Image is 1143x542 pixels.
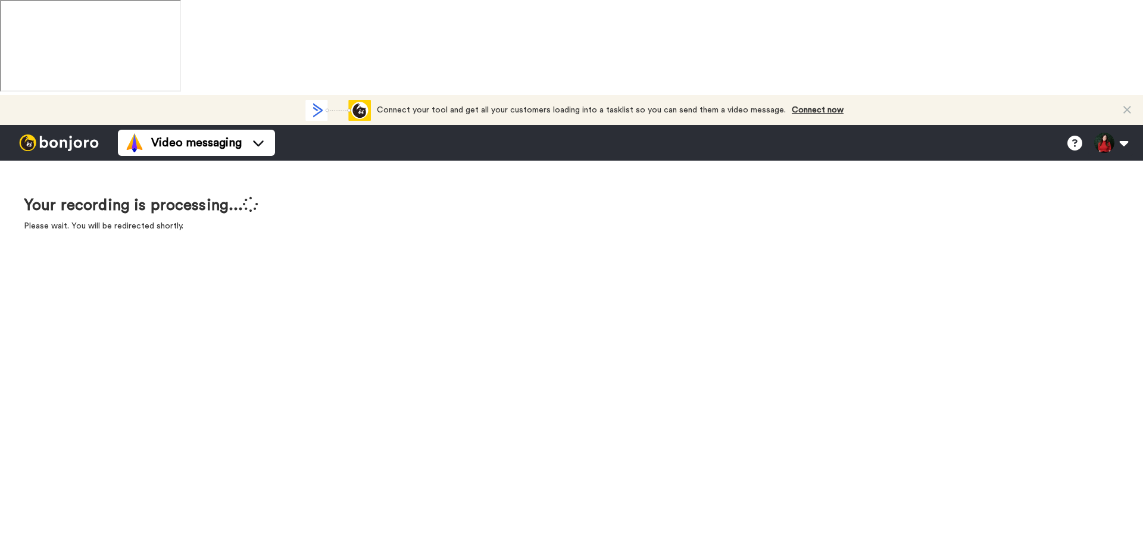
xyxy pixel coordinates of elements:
div: animation [305,100,371,121]
span: Video messaging [151,134,242,151]
p: Please wait. You will be redirected shortly. [24,220,258,232]
img: vm-color.svg [125,133,144,152]
a: Connect now [792,106,844,114]
span: Connect your tool and get all your customers loading into a tasklist so you can send them a video... [377,106,786,114]
h1: Your recording is processing... [24,196,258,214]
img: bj-logo-header-white.svg [14,134,104,151]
